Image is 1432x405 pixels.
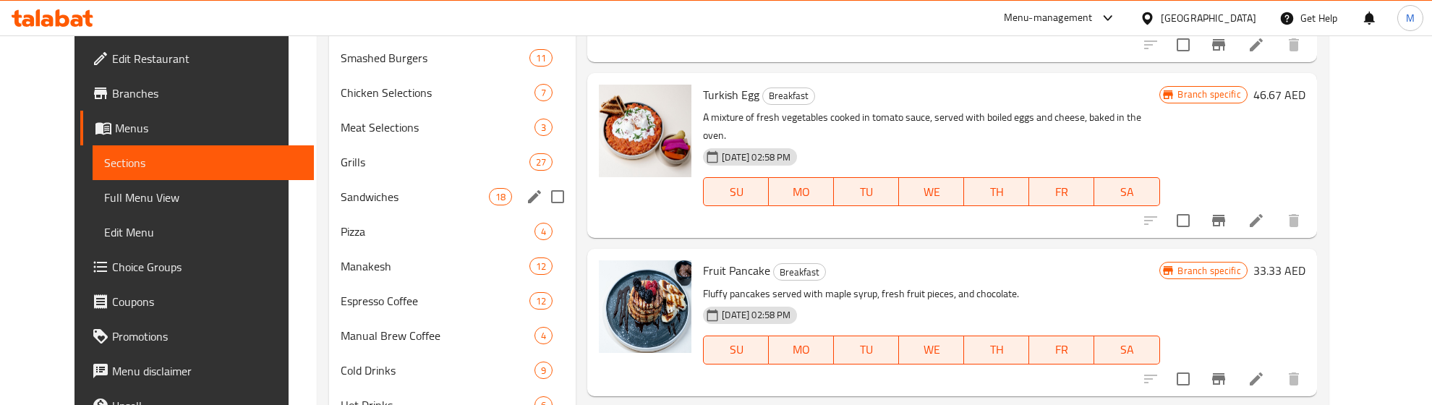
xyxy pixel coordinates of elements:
div: Chicken Selections7 [329,75,576,110]
span: Breakfast [774,264,825,281]
span: Full Menu View [104,189,302,206]
div: Pizza4 [329,214,576,249]
div: items [534,362,553,379]
img: Turkish Egg [599,85,691,177]
span: Manual Brew Coffee [341,327,534,344]
span: [DATE] 02:58 PM [716,150,796,164]
button: Branch-specific-item [1201,203,1236,238]
button: TH [964,336,1029,364]
span: Grills [341,153,529,171]
h6: 46.67 AED [1253,85,1305,105]
div: items [534,327,553,344]
span: Cold Drinks [341,362,534,379]
button: SA [1094,336,1159,364]
span: MO [775,182,828,202]
a: Edit menu item [1248,370,1265,388]
span: SA [1100,339,1154,360]
p: Fluffy pancakes served with maple syrup, fresh fruit pieces, and chocolate. [703,285,1159,303]
span: Edit Restaurant [112,50,302,67]
p: A mixture of fresh vegetables cooked in tomato sauce, served with boiled eggs and cheese, baked i... [703,108,1159,145]
button: TU [834,336,899,364]
div: Manakesh12 [329,249,576,283]
span: Chicken Selections [341,84,534,101]
span: Edit Menu [104,223,302,241]
div: items [529,257,553,275]
span: Select to update [1168,364,1198,394]
div: Breakfast [773,263,826,281]
div: items [534,119,553,136]
span: Branches [112,85,302,102]
div: Cold Drinks9 [329,353,576,388]
div: items [529,153,553,171]
span: Branch specific [1172,88,1246,101]
a: Menus [80,111,314,145]
span: FR [1035,339,1088,360]
span: Branch specific [1172,264,1246,278]
span: [DATE] 02:58 PM [716,308,796,322]
span: TU [840,339,893,360]
span: Smashed Burgers [341,49,529,67]
span: SA [1100,182,1154,202]
a: Coupons [80,284,314,319]
span: Breakfast [763,88,814,104]
div: Meat Selections3 [329,110,576,145]
a: Edit menu item [1248,212,1265,229]
div: items [534,84,553,101]
span: WE [905,182,958,202]
span: Select to update [1168,30,1198,60]
div: Smashed Burgers11 [329,40,576,75]
div: Sandwiches18edit [329,179,576,214]
a: Choice Groups [80,250,314,284]
span: MO [775,339,828,360]
a: Edit Restaurant [80,41,314,76]
span: 9 [535,364,552,378]
span: Turkish Egg [703,84,759,106]
button: FR [1029,177,1094,206]
span: Menus [115,119,302,137]
span: Espresso Coffee [341,292,529,310]
span: Menu disclaimer [112,362,302,380]
div: items [529,292,553,310]
button: Branch-specific-item [1201,362,1236,396]
button: delete [1277,362,1311,396]
div: [GEOGRAPHIC_DATA] [1161,10,1256,26]
button: SA [1094,177,1159,206]
span: 4 [535,225,552,239]
span: Pizza [341,223,534,240]
a: Branches [80,76,314,111]
div: Grills27 [329,145,576,179]
span: 7 [535,86,552,100]
img: Fruit Pancake [599,260,691,353]
button: Branch-specific-item [1201,27,1236,62]
span: Manakesh [341,257,529,275]
a: Sections [93,145,314,180]
span: 11 [530,51,552,65]
span: Choice Groups [112,258,302,276]
span: WE [905,339,958,360]
span: Sections [104,154,302,171]
a: Edit Menu [93,215,314,250]
span: 4 [535,329,552,343]
span: 12 [530,260,552,273]
div: items [489,188,512,205]
button: MO [769,177,834,206]
span: 27 [530,155,552,169]
button: SU [703,177,769,206]
span: Sandwiches [341,188,489,205]
div: Espresso Coffee12 [329,283,576,318]
a: Promotions [80,319,314,354]
span: Meat Selections [341,119,534,136]
a: Menu disclaimer [80,354,314,388]
div: Manual Brew Coffee4 [329,318,576,353]
button: SU [703,336,769,364]
div: items [529,49,553,67]
button: delete [1277,203,1311,238]
span: FR [1035,182,1088,202]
